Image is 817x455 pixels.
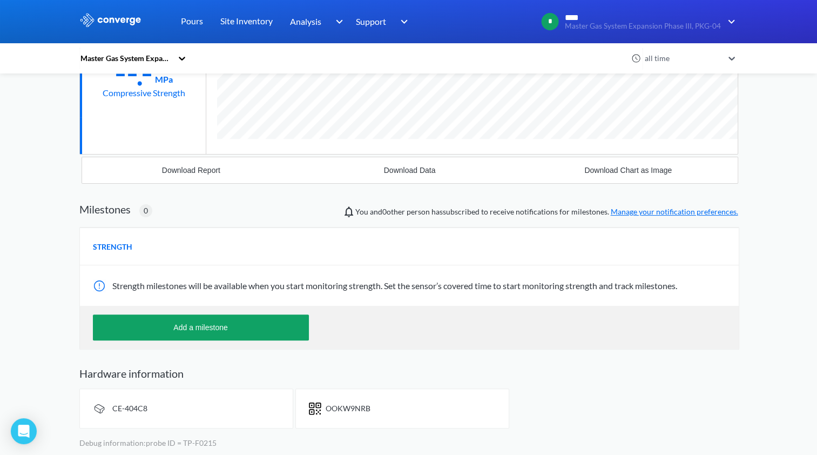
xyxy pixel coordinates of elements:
img: downArrow.svg [721,15,738,28]
a: Manage your notification preferences. [611,207,738,216]
img: downArrow.svg [394,15,411,28]
div: Download Report [162,166,220,175]
img: logo_ewhite.svg [79,13,142,27]
div: Master Gas System Expansion Phase III, PKG-04 [79,52,172,64]
img: downArrow.svg [328,15,346,28]
div: Download Data [384,166,436,175]
div: all time [642,52,723,64]
button: Download Chart as Image [519,157,738,183]
img: icon-short-text.svg [309,402,321,415]
span: Support [356,15,386,28]
button: Download Report [82,157,301,183]
span: Analysis [290,15,321,28]
span: You and person has subscribed to receive notifications for milestones. [355,206,738,218]
h2: Hardware information [79,367,738,380]
span: Strength milestones will be available when you start monitoring strength. Set the sensor’s covere... [112,280,677,291]
h2: Milestones [79,203,131,216]
button: Add a milestone [93,315,309,340]
button: Download Data [300,157,519,183]
p: Debug information: probe ID = TP-F0215 [79,437,738,449]
div: Open Intercom Messenger [11,418,37,444]
img: signal-icon.svg [93,402,106,415]
span: STRENGTH [93,241,132,253]
div: Compressive Strength [103,86,185,99]
div: Download Chart as Image [584,166,672,175]
span: OOKW9NRB [326,404,370,413]
img: icon-clock.svg [631,53,641,63]
span: CE-404C8 [112,404,147,413]
img: notifications-icon.svg [342,205,355,218]
span: 0 [144,205,148,217]
span: Master Gas System Expansion Phase III, PKG-04 [565,22,721,30]
span: 0 other [382,207,405,216]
